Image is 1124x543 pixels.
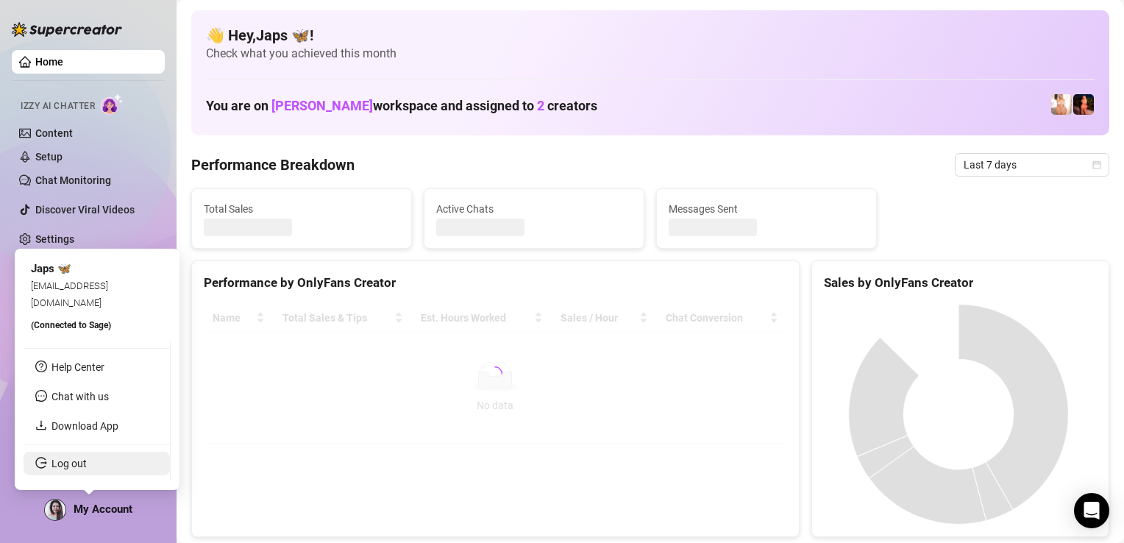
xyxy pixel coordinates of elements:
span: (Connected to Sage ) [31,320,111,330]
span: My Account [74,503,132,516]
a: Log out [51,458,87,469]
li: Log out [24,452,170,475]
a: Help Center [51,361,104,373]
div: Performance by OnlyFans Creator [204,273,787,293]
span: Chat with us [51,391,109,402]
div: Sales by OnlyFans Creator [824,273,1097,293]
h4: Performance Breakdown [191,155,355,175]
span: Japs 🦋 [31,262,71,275]
h1: You are on workspace and assigned to creators [206,98,597,114]
img: Sage [1051,94,1072,115]
span: message [35,390,47,402]
span: [PERSON_NAME] [271,98,373,113]
span: loading [487,366,503,382]
span: Izzy AI Chatter [21,99,95,113]
a: Home [35,56,63,68]
h4: 👋 Hey, Japs 🦋 ! [206,25,1095,46]
a: Download App [51,420,118,432]
span: calendar [1092,160,1101,169]
img: logo-BBDzfeDw.svg [12,22,122,37]
a: Discover Viral Videos [35,204,135,216]
img: AI Chatter [101,93,124,115]
a: Content [35,127,73,139]
span: Total Sales [204,201,399,217]
a: Settings [35,233,74,245]
span: [EMAIL_ADDRESS][DOMAIN_NAME] [31,280,108,308]
span: 2 [537,98,544,113]
div: Open Intercom Messenger [1074,493,1109,528]
span: Active Chats [436,201,632,217]
span: Messages Sent [669,201,864,217]
span: Last 7 days [964,154,1100,176]
img: ACg8ocIrSpwHn_bxyTbBdU-2GTeo7eevXPmyDRaubS3pJtlf3NjpBKE=s96-c [45,500,65,520]
a: Setup [35,151,63,163]
img: SAGE [1073,94,1094,115]
a: Chat Monitoring [35,174,111,186]
span: Check what you achieved this month [206,46,1095,62]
